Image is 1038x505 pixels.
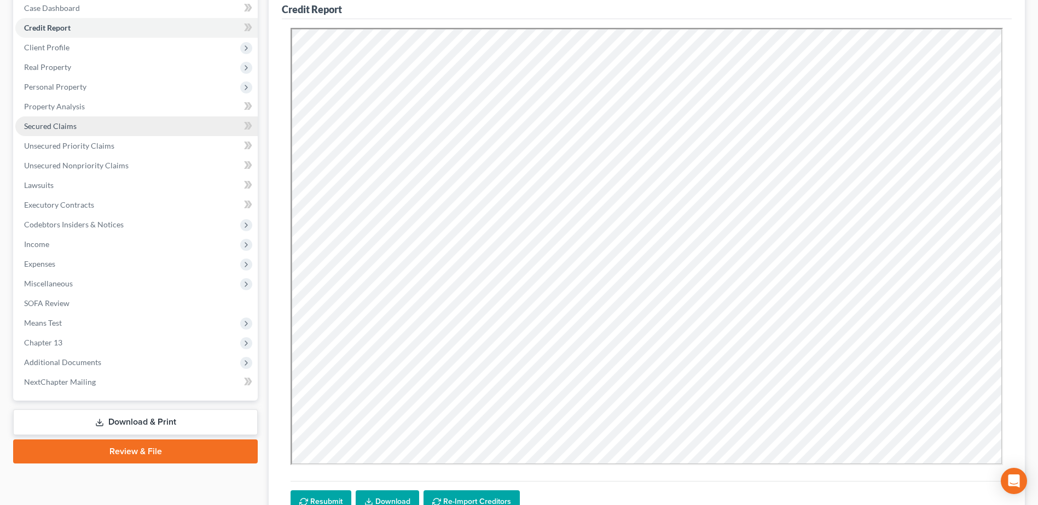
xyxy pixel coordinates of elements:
[15,18,258,38] a: Credit Report
[13,439,258,463] a: Review & File
[282,3,342,16] div: Credit Report
[15,195,258,215] a: Executory Contracts
[24,259,55,268] span: Expenses
[15,116,258,136] a: Secured Claims
[1001,468,1027,494] div: Open Intercom Messenger
[24,62,71,72] span: Real Property
[24,23,71,32] span: Credit Report
[24,82,86,91] span: Personal Property
[13,409,258,435] a: Download & Print
[24,200,94,209] span: Executory Contracts
[24,239,49,249] span: Income
[24,377,96,386] span: NextChapter Mailing
[15,97,258,116] a: Property Analysis
[24,357,101,367] span: Additional Documents
[24,279,73,288] span: Miscellaneous
[24,298,69,308] span: SOFA Review
[15,372,258,392] a: NextChapter Mailing
[24,318,62,327] span: Means Test
[15,175,258,195] a: Lawsuits
[24,338,62,347] span: Chapter 13
[24,141,114,150] span: Unsecured Priority Claims
[24,121,77,131] span: Secured Claims
[24,220,124,229] span: Codebtors Insiders & Notices
[15,136,258,156] a: Unsecured Priority Claims
[24,180,54,190] span: Lawsuits
[24,3,80,13] span: Case Dashboard
[15,293,258,313] a: SOFA Review
[24,43,69,52] span: Client Profile
[15,156,258,175] a: Unsecured Nonpriority Claims
[24,161,129,170] span: Unsecured Nonpriority Claims
[24,102,85,111] span: Property Analysis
